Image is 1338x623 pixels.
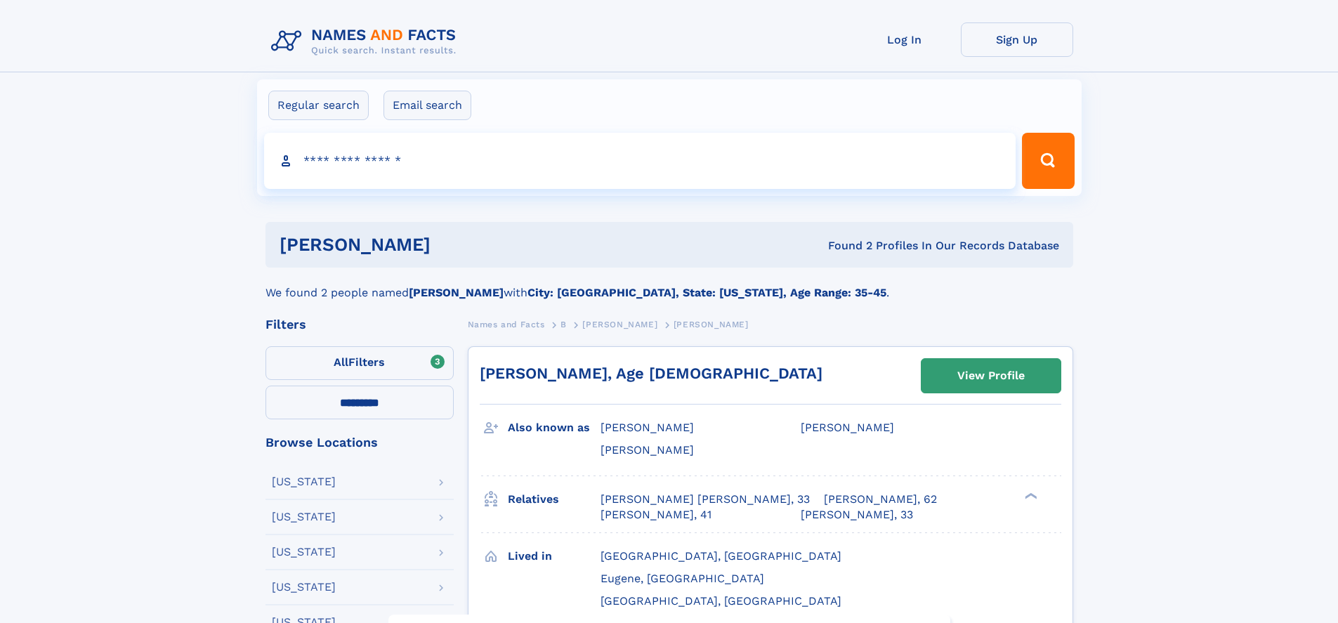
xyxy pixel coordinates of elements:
[957,360,1025,392] div: View Profile
[1022,133,1074,189] button: Search Button
[480,365,822,382] a: [PERSON_NAME], Age [DEMOGRAPHIC_DATA]
[272,546,336,558] div: [US_STATE]
[921,359,1061,393] a: View Profile
[383,91,471,120] label: Email search
[265,268,1073,301] div: We found 2 people named with .
[264,133,1016,189] input: search input
[582,315,657,333] a: [PERSON_NAME]
[601,594,841,608] span: [GEOGRAPHIC_DATA], [GEOGRAPHIC_DATA]
[601,421,694,434] span: [PERSON_NAME]
[272,476,336,487] div: [US_STATE]
[334,355,348,369] span: All
[468,315,545,333] a: Names and Facts
[629,238,1059,254] div: Found 2 Profiles In Our Records Database
[508,544,601,568] h3: Lived in
[582,320,657,329] span: [PERSON_NAME]
[560,320,567,329] span: B
[601,549,841,563] span: [GEOGRAPHIC_DATA], [GEOGRAPHIC_DATA]
[272,511,336,523] div: [US_STATE]
[508,487,601,511] h3: Relatives
[268,91,369,120] label: Regular search
[272,582,336,593] div: [US_STATE]
[280,236,629,254] h1: [PERSON_NAME]
[265,318,454,331] div: Filters
[409,286,504,299] b: [PERSON_NAME]
[265,436,454,449] div: Browse Locations
[527,286,886,299] b: City: [GEOGRAPHIC_DATA], State: [US_STATE], Age Range: 35-45
[801,507,913,523] a: [PERSON_NAME], 33
[508,416,601,440] h3: Also known as
[601,492,810,507] a: [PERSON_NAME] [PERSON_NAME], 33
[265,22,468,60] img: Logo Names and Facts
[265,346,454,380] label: Filters
[824,492,937,507] a: [PERSON_NAME], 62
[560,315,567,333] a: B
[674,320,749,329] span: [PERSON_NAME]
[601,572,764,585] span: Eugene, [GEOGRAPHIC_DATA]
[1021,491,1038,500] div: ❯
[601,443,694,457] span: [PERSON_NAME]
[601,507,711,523] a: [PERSON_NAME], 41
[961,22,1073,57] a: Sign Up
[801,421,894,434] span: [PERSON_NAME]
[848,22,961,57] a: Log In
